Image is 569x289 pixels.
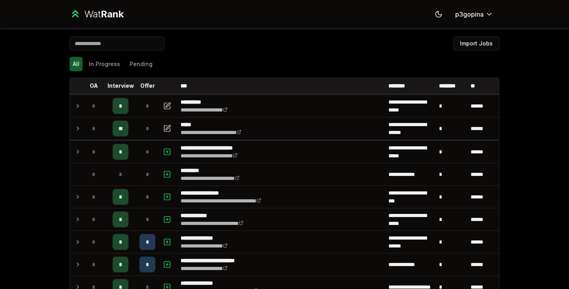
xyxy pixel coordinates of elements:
button: All [70,57,83,71]
button: p3gopina [449,7,499,21]
p: Interview [107,82,134,90]
span: Rank [101,8,124,20]
p: Offer [140,82,155,90]
button: Import Jobs [453,36,499,51]
div: Wat [84,8,124,21]
p: OA [90,82,98,90]
button: In Progress [86,57,123,71]
a: WatRank [70,8,124,21]
button: Pending [126,57,156,71]
span: p3gopina [455,9,484,19]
